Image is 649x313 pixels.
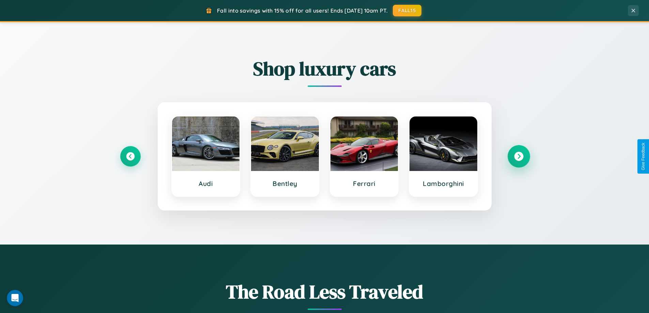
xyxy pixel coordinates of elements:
[393,5,421,16] button: FALL15
[217,7,388,14] span: Fall into savings with 15% off for all users! Ends [DATE] 10am PT.
[120,279,529,305] h1: The Road Less Traveled
[179,179,233,188] h3: Audi
[416,179,470,188] h3: Lamborghini
[337,179,391,188] h3: Ferrari
[120,56,529,82] h2: Shop luxury cars
[641,143,646,170] div: Give Feedback
[258,179,312,188] h3: Bentley
[7,290,23,306] iframe: Intercom live chat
